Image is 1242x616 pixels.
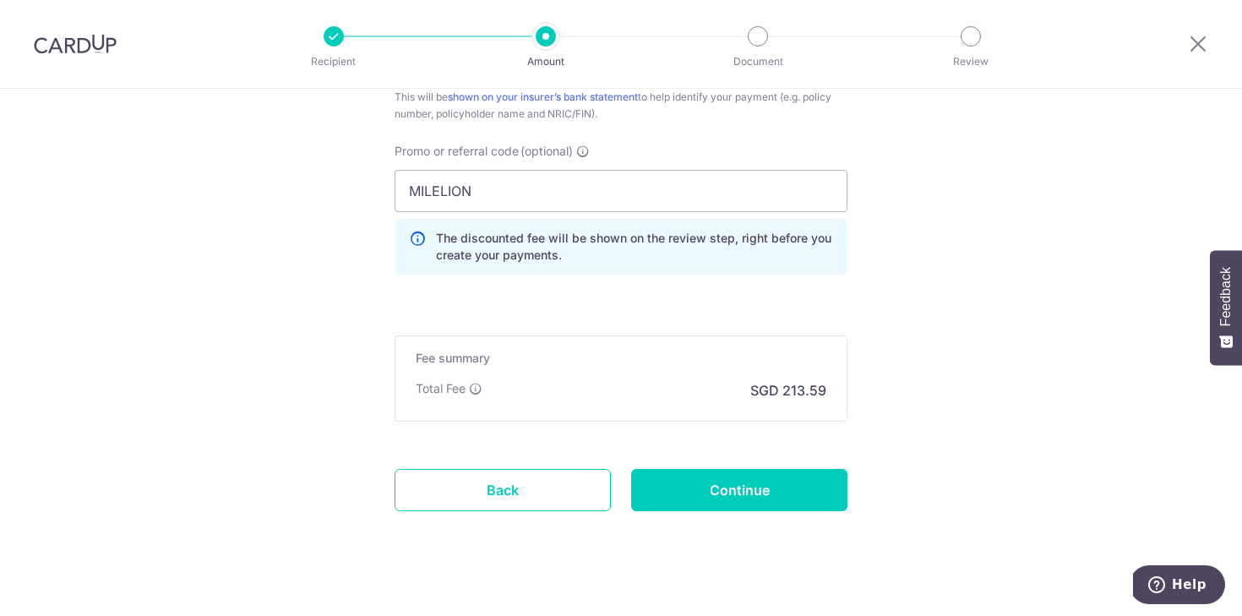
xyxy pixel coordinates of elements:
p: Amount [483,53,608,70]
span: Feedback [1218,267,1234,326]
span: Promo or referral code [395,143,519,160]
a: Back [395,469,611,511]
input: Continue [631,469,847,511]
p: The discounted fee will be shown on the review step, right before you create your payments. [436,230,833,264]
h5: Fee summary [416,350,826,367]
p: Document [695,53,820,70]
button: Feedback - Show survey [1210,250,1242,365]
p: Recipient [271,53,396,70]
a: shown on your insurer’s bank statement [448,90,638,103]
p: SGD 213.59 [750,380,826,401]
span: (optional) [520,143,573,160]
div: This will be to help identify your payment (e.g. policy number, policyholder name and NRIC/FIN). [395,89,847,123]
iframe: Opens a widget where you can find more information [1133,565,1225,608]
p: Total Fee [416,380,466,397]
p: Review [908,53,1033,70]
img: CardUp [34,34,117,54]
